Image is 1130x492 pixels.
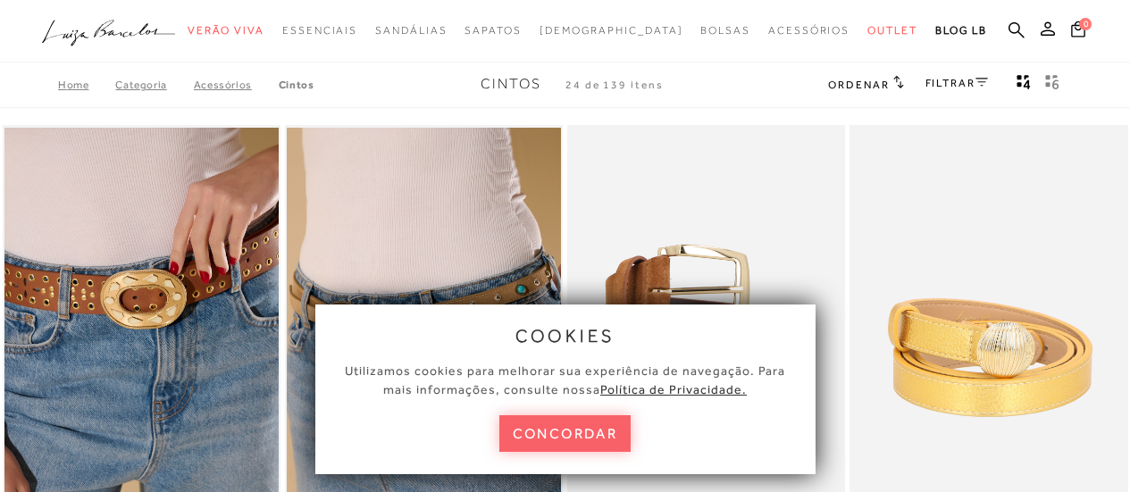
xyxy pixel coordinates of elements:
[188,24,264,37] span: Verão Viva
[282,14,357,47] a: categoryNavScreenReaderText
[465,14,521,47] a: categoryNavScreenReaderText
[345,363,785,396] span: Utilizamos cookies para melhorar sua experiência de navegação. Para mais informações, consulte nossa
[499,415,632,452] button: concordar
[375,14,447,47] a: categoryNavScreenReaderText
[565,79,664,91] span: 24 de 139 itens
[1011,73,1036,96] button: Mostrar 4 produtos por linha
[1040,73,1065,96] button: gridText6Desc
[540,24,683,37] span: [DEMOGRAPHIC_DATA]
[867,14,917,47] a: categoryNavScreenReaderText
[1079,18,1092,30] span: 0
[282,24,357,37] span: Essenciais
[188,14,264,47] a: categoryNavScreenReaderText
[935,14,987,47] a: BLOG LB
[768,14,850,47] a: categoryNavScreenReaderText
[925,77,988,89] a: FILTRAR
[375,24,447,37] span: Sandálias
[58,79,115,91] a: Home
[515,326,615,346] span: cookies
[700,14,750,47] a: categoryNavScreenReaderText
[700,24,750,37] span: Bolsas
[465,24,521,37] span: Sapatos
[600,382,747,396] a: Política de Privacidade.
[115,79,193,91] a: Categoria
[279,79,314,91] a: Cintos
[867,24,917,37] span: Outlet
[481,76,541,92] span: Cintos
[828,79,889,91] span: Ordenar
[1066,20,1091,44] button: 0
[935,24,987,37] span: BLOG LB
[768,24,850,37] span: Acessórios
[194,79,279,91] a: Acessórios
[540,14,683,47] a: noSubCategoriesText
